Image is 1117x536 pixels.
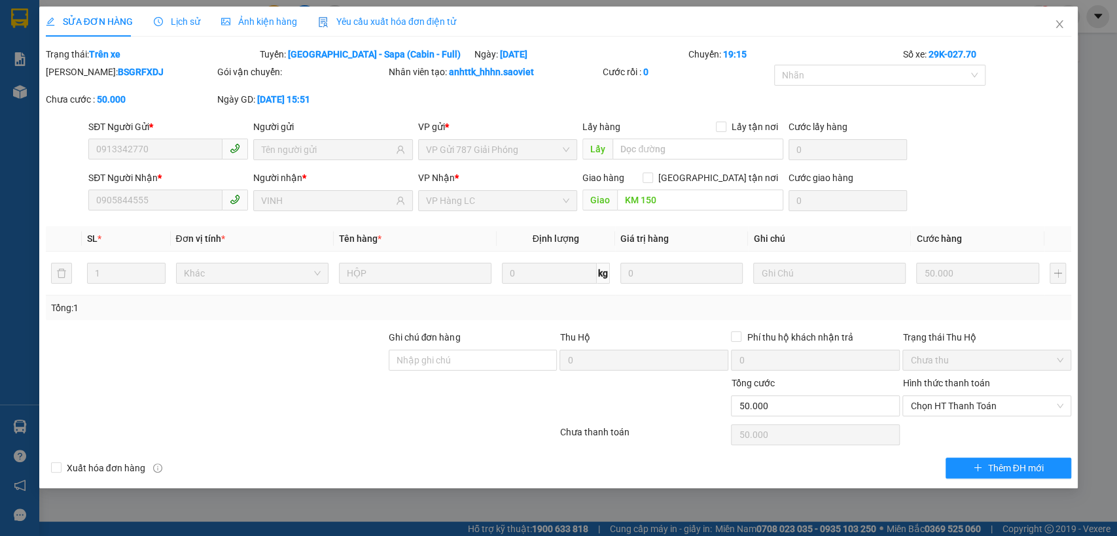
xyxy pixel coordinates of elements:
[620,263,743,284] input: 0
[449,67,534,77] b: anhttk_hhhn.saoviet
[620,233,669,244] span: Giá trị hàng
[916,263,1039,284] input: 0
[62,461,151,475] span: Xuất hóa đơn hàng
[46,17,55,26] span: edit
[533,233,579,244] span: Định lượng
[288,49,461,59] b: [GEOGRAPHIC_DATA] - Sapa (Cabin - Full)
[559,425,730,448] div: Chưa thanh toán
[389,332,461,343] label: Ghi chú đơn hàng
[426,140,570,159] span: VP Gửi 787 Giải Phóng
[582,190,617,210] span: Giao
[318,16,456,27] span: Yêu cầu xuất hóa đơn điện tử
[902,330,1071,344] div: Trạng thái Thu Hộ
[87,233,98,244] span: SL
[559,332,590,343] span: Thu Hộ
[582,173,624,183] span: Giao hàng
[389,350,558,371] input: Ghi chú đơn hàng
[1041,7,1078,43] button: Close
[389,65,600,79] div: Nhân viên tạo:
[473,47,687,61] div: Ngày:
[789,139,907,160] input: Cước lấy hàng
[789,190,907,211] input: Cước giao hàng
[253,171,413,185] div: Người nhận
[723,49,747,59] b: 19:15
[221,16,297,27] span: Ảnh kiện hàng
[154,17,163,26] span: clock-circle
[396,196,405,205] span: user
[118,67,164,77] b: BSGRFXDJ
[789,122,847,132] label: Cước lấy hàng
[753,263,906,284] input: Ghi Chú
[88,171,248,185] div: SĐT Người Nhận
[339,233,381,244] span: Tên hàng
[1050,263,1066,284] button: plus
[339,263,491,284] input: VD: Bàn, Ghế
[987,461,1043,475] span: Thêm ĐH mới
[318,17,328,27] img: icon
[617,190,783,210] input: Dọc đường
[253,120,413,134] div: Người gửi
[89,49,120,59] b: Trên xe
[582,139,612,159] span: Lấy
[1054,19,1065,29] span: close
[258,47,472,61] div: Tuyến:
[910,396,1063,416] span: Chọn HT Thanh Toán
[46,65,215,79] div: [PERSON_NAME]:
[418,173,455,183] span: VP Nhận
[612,139,783,159] input: Dọc đường
[176,233,225,244] span: Đơn vị tính
[230,143,240,154] span: phone
[726,120,783,134] span: Lấy tận nơi
[653,171,783,185] span: [GEOGRAPHIC_DATA] tận nơi
[153,463,162,473] span: info-circle
[946,458,1071,478] button: plusThêm ĐH mới
[418,120,578,134] div: VP gửi
[916,233,961,244] span: Cước hàng
[500,49,527,59] b: [DATE]
[46,16,133,27] span: SỬA ĐƠN HÀNG
[261,142,393,157] input: Tên người gửi
[88,120,248,134] div: SĐT Người Gửi
[261,193,393,208] input: Tên người nhận
[154,16,200,27] span: Lịch sử
[973,463,982,473] span: plus
[217,65,386,79] div: Gói vận chuyển:
[789,173,853,183] label: Cước giao hàng
[396,145,405,154] span: user
[901,47,1073,61] div: Số xe:
[46,92,215,107] div: Chưa cước :
[230,194,240,205] span: phone
[44,47,258,61] div: Trạng thái:
[597,263,610,284] span: kg
[928,49,976,59] b: 29K-027.70
[51,301,432,315] div: Tổng: 1
[217,92,386,107] div: Ngày GD:
[257,94,310,105] b: [DATE] 15:51
[51,263,72,284] button: delete
[603,65,771,79] div: Cước rồi :
[582,122,620,132] span: Lấy hàng
[902,378,989,388] label: Hình thức thanh toán
[910,350,1063,370] span: Chưa thu
[97,94,126,105] b: 50.000
[426,191,570,210] span: VP Hàng LC
[748,226,911,252] th: Ghi chú
[731,378,774,388] span: Tổng cước
[184,263,321,283] span: Khác
[643,67,648,77] b: 0
[741,330,858,344] span: Phí thu hộ khách nhận trả
[687,47,901,61] div: Chuyến:
[221,17,230,26] span: picture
